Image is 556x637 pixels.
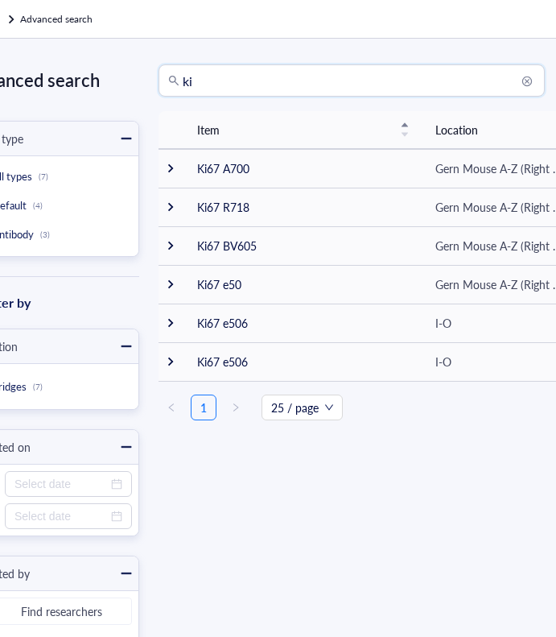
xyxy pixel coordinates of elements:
td: Ki67 A700 [184,149,422,188]
div: (7) [39,172,48,181]
div: I-O [435,314,451,332]
li: Next Page [223,395,249,420]
td: Ki67 BV605 [184,226,422,265]
div: Page Size [262,395,343,420]
li: 1 [191,395,216,420]
div: (4) [33,201,43,210]
a: Advanced search [20,11,96,27]
li: Previous Page [159,395,184,420]
div: (3) [40,230,50,239]
td: Ki67 e506 [184,304,422,342]
input: Select date [14,507,108,525]
td: Ki67 e50 [184,265,422,304]
td: Ki67 e506 [184,342,422,381]
button: left [159,395,184,420]
td: Ki67 R718 [184,188,422,226]
span: left [167,403,176,412]
span: right [231,403,241,412]
span: Item [197,121,390,139]
div: (7) [33,382,43,391]
input: Select date [14,475,108,493]
th: Item [184,111,422,149]
a: 1 [192,395,216,420]
button: right [223,395,249,420]
div: I-O [435,353,451,370]
span: 25 / page [271,395,333,420]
